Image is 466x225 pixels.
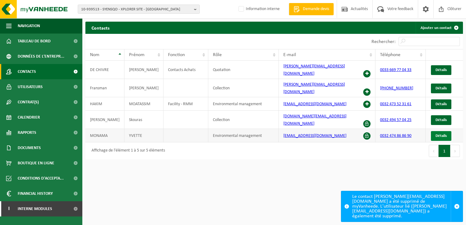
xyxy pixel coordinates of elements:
td: Quotation [208,61,279,79]
td: DE CHIVRE [85,61,124,79]
span: Détails [436,118,447,122]
span: Prénom [129,52,145,57]
span: Tableau de bord [18,34,51,49]
a: [EMAIL_ADDRESS][DOMAIN_NAME] [283,134,346,138]
td: Environmental management [208,129,279,142]
a: 0033 669 77 04 33 [380,68,411,72]
span: Contrat(s) [18,95,39,110]
label: Information interne [237,5,280,14]
td: Collection [208,79,279,97]
a: 0032 473 52 31 61 [380,102,411,106]
button: 1 [439,145,450,157]
button: Next [450,145,460,157]
td: Environmental management [208,97,279,111]
span: Conditions d'accepta... [18,171,64,186]
a: Détails [431,65,451,75]
td: MONAMA [85,129,124,142]
a: [PERSON_NAME][EMAIL_ADDRESS][DOMAIN_NAME] [283,82,345,94]
span: Utilisateurs [18,79,43,95]
span: Interne modules [18,201,52,216]
td: YVETTE [124,129,163,142]
a: [EMAIL_ADDRESS][DOMAIN_NAME] [283,102,346,106]
td: [PERSON_NAME] [124,61,163,79]
td: Fransman [85,79,124,97]
td: Facility - RMM [163,97,208,111]
a: Détails [431,131,451,141]
a: Détails [431,99,451,109]
span: Détails [436,68,447,72]
a: Détails [431,115,451,125]
span: Fonction [168,52,185,57]
a: [PERSON_NAME][EMAIL_ADDRESS][DOMAIN_NAME] [283,64,345,76]
span: I [6,201,12,216]
button: 10-939513 - SYENSQO - XPLORER SITE - [GEOGRAPHIC_DATA] [78,5,200,14]
button: Previous [429,145,439,157]
td: MOATASSIM [124,97,163,111]
span: Contacts [18,64,36,79]
span: Calendrier [18,110,40,125]
span: Navigation [18,18,40,34]
span: Rapports [18,125,36,140]
td: Skouras [124,111,163,129]
h2: Contacts [85,22,116,34]
td: Collection [208,111,279,129]
td: [PERSON_NAME] [124,79,163,97]
span: 10-939513 - SYENSQO - XPLORER SITE - [GEOGRAPHIC_DATA] [81,5,192,14]
span: Rôle [213,52,222,57]
span: Téléphone [380,52,400,57]
label: Rechercher: [371,39,396,44]
a: Demande devis [289,3,334,15]
a: [PHONE_NUMBER] [380,86,413,91]
span: E-mail [283,52,296,57]
a: [DOMAIN_NAME][EMAIL_ADDRESS][DOMAIN_NAME] [283,114,346,126]
span: Détails [436,134,447,138]
td: Contacts Achats [163,61,208,79]
span: Détails [436,102,447,106]
a: 0032 474 86 86 90 [380,134,411,138]
span: Détails [436,86,447,90]
span: Boutique en ligne [18,155,54,171]
span: Documents [18,140,41,155]
a: Détails [431,84,451,93]
td: HAKIM [85,97,124,111]
div: Le contact [PERSON_NAME][EMAIL_ADDRESS][DOMAIN_NAME] a été supprimé de myVanheede. L'utilisateur ... [352,191,451,222]
a: 0032 494 57 04 25 [380,118,411,122]
a: Ajouter un contact [416,22,462,34]
td: [PERSON_NAME] [85,111,124,129]
span: Financial History [18,186,53,201]
span: Demande devis [301,6,331,12]
span: Nom [90,52,99,57]
span: Données de l'entrepr... [18,49,64,64]
div: Affichage de l'élément 1 à 5 sur 5 éléments [88,145,165,156]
